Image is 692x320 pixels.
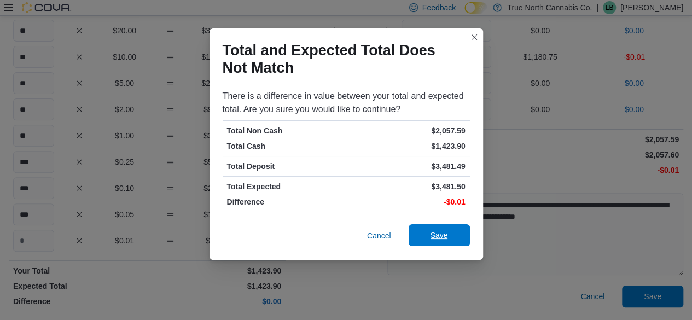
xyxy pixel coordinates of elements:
[367,230,391,241] span: Cancel
[227,181,344,192] p: Total Expected
[223,42,461,77] h1: Total and Expected Total Does Not Match
[348,196,466,207] p: -$0.01
[348,161,466,172] p: $3,481.49
[348,181,466,192] p: $3,481.50
[227,125,344,136] p: Total Non Cash
[227,141,344,152] p: Total Cash
[363,225,396,247] button: Cancel
[468,31,481,44] button: Closes this modal window
[223,90,470,116] div: There is a difference in value between your total and expected total. Are you sure you would like...
[227,161,344,172] p: Total Deposit
[409,224,470,246] button: Save
[431,230,448,241] span: Save
[348,141,466,152] p: $1,423.90
[227,196,344,207] p: Difference
[348,125,466,136] p: $2,057.59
